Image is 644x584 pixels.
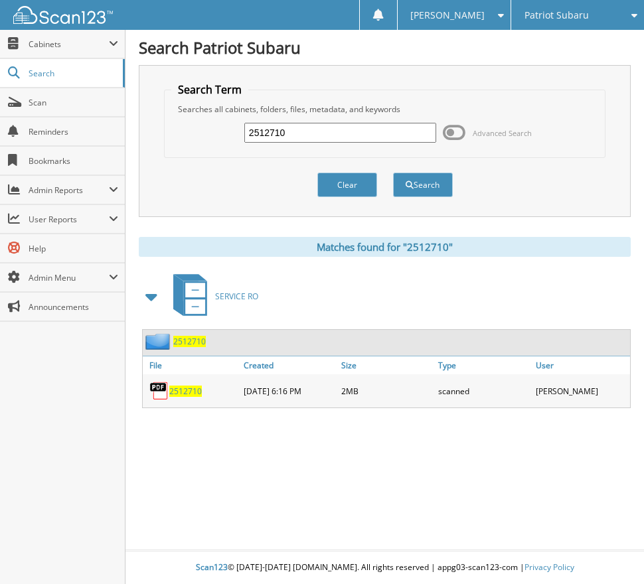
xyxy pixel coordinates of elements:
[29,272,109,283] span: Admin Menu
[29,38,109,50] span: Cabinets
[139,237,631,257] div: Matches found for "2512710"
[532,356,630,374] a: User
[29,68,116,79] span: Search
[29,184,109,196] span: Admin Reports
[338,356,436,374] a: Size
[215,291,258,302] span: SERVICE RO
[393,173,453,197] button: Search
[149,381,169,401] img: PDF.png
[165,270,258,323] a: SERVICE RO
[169,386,202,397] a: 2512710
[29,214,109,225] span: User Reports
[240,378,338,404] div: [DATE] 6:16 PM
[29,97,118,108] span: Scan
[240,356,338,374] a: Created
[139,36,631,58] h1: Search Patriot Subaru
[578,520,644,584] iframe: Chat Widget
[29,126,118,137] span: Reminders
[29,301,118,313] span: Announcements
[13,6,113,24] img: scan123-logo-white.svg
[143,356,240,374] a: File
[338,378,436,404] div: 2MB
[29,155,118,167] span: Bookmarks
[524,561,574,573] a: Privacy Policy
[435,378,532,404] div: scanned
[317,173,377,197] button: Clear
[410,11,485,19] span: [PERSON_NAME]
[473,128,532,138] span: Advanced Search
[173,336,206,347] a: 2512710
[524,11,589,19] span: Patriot Subaru
[145,333,173,350] img: folder2.png
[435,356,532,374] a: Type
[29,243,118,254] span: Help
[125,551,644,584] div: © [DATE]-[DATE] [DOMAIN_NAME]. All rights reserved | appg03-scan123-com |
[171,82,248,97] legend: Search Term
[532,378,630,404] div: [PERSON_NAME]
[171,104,598,115] div: Searches all cabinets, folders, files, metadata, and keywords
[196,561,228,573] span: Scan123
